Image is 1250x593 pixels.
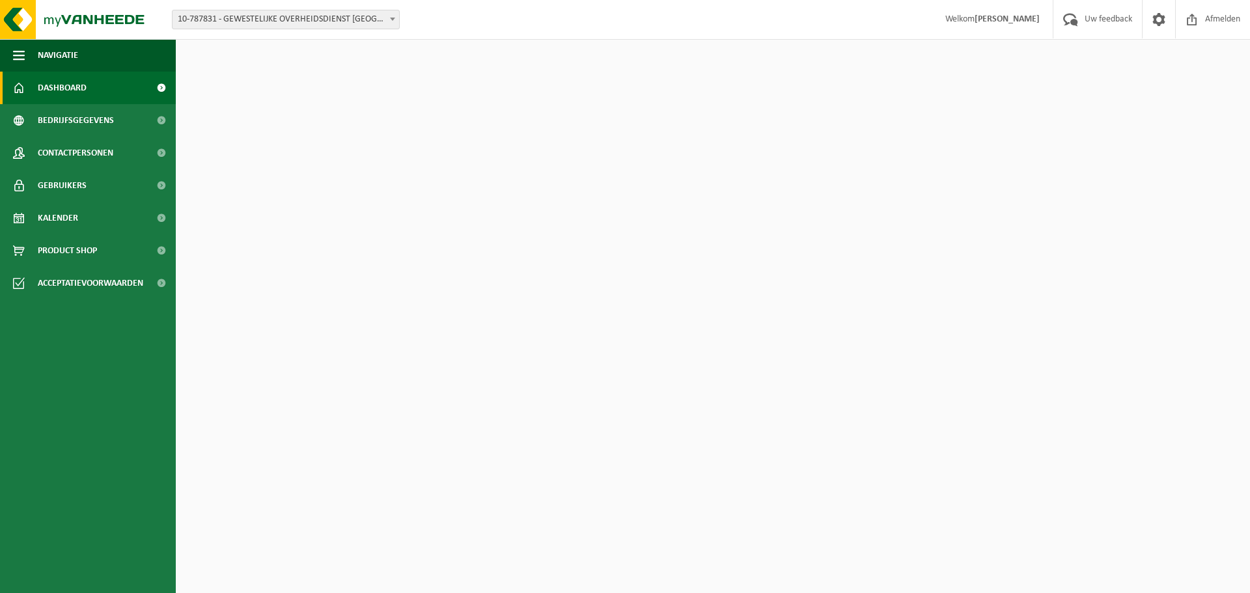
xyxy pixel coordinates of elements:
[38,234,97,267] span: Product Shop
[172,10,400,29] span: 10-787831 - GEWESTELIJKE OVERHEIDSDIENST BRUSSEL (BRUCEFO) - ANDERLECHT
[38,169,87,202] span: Gebruikers
[38,267,143,299] span: Acceptatievoorwaarden
[38,39,78,72] span: Navigatie
[38,72,87,104] span: Dashboard
[38,137,113,169] span: Contactpersonen
[173,10,399,29] span: 10-787831 - GEWESTELIJKE OVERHEIDSDIENST BRUSSEL (BRUCEFO) - ANDERLECHT
[38,104,114,137] span: Bedrijfsgegevens
[38,202,78,234] span: Kalender
[975,14,1040,24] strong: [PERSON_NAME]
